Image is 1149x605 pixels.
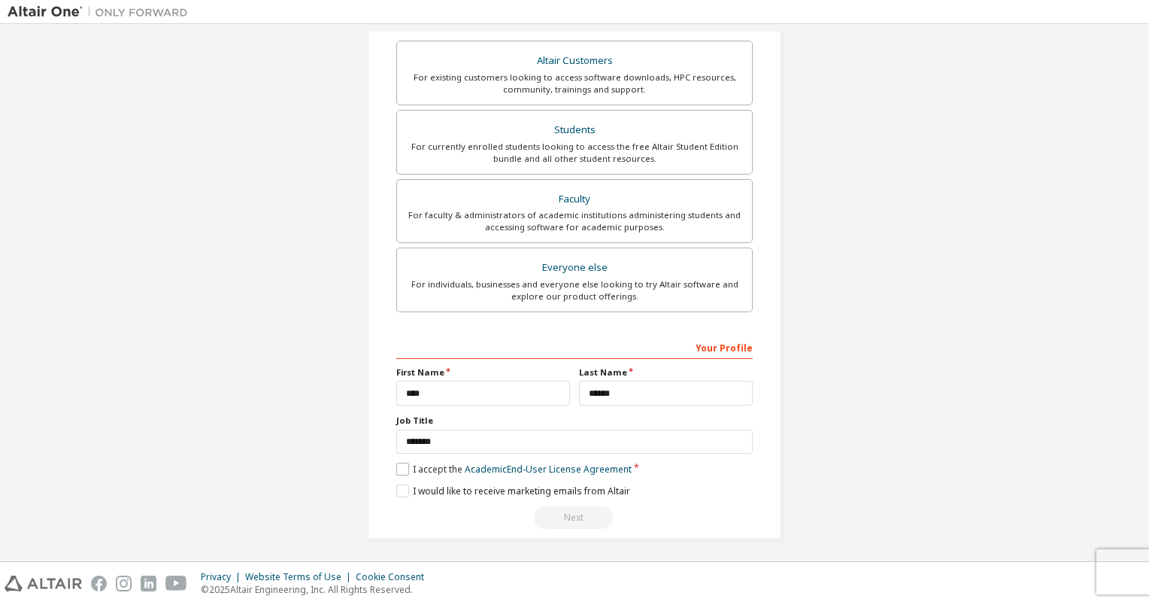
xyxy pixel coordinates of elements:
a: Academic End-User License Agreement [465,463,632,476]
div: For currently enrolled students looking to access the free Altair Student Edition bundle and all ... [406,141,743,165]
div: For individuals, businesses and everyone else looking to try Altair software and explore our prod... [406,278,743,302]
img: youtube.svg [165,576,187,591]
label: Last Name [579,366,753,379]
div: Students [406,120,743,141]
div: For existing customers looking to access software downloads, HPC resources, community, trainings ... [406,71,743,96]
img: altair_logo.svg [5,576,82,591]
div: Your Profile [396,335,753,359]
div: Read and acccept EULA to continue [396,506,753,529]
div: Faculty [406,189,743,210]
p: © 2025 Altair Engineering, Inc. All Rights Reserved. [201,583,433,596]
label: Job Title [396,415,753,427]
div: Privacy [201,571,245,583]
div: Cookie Consent [356,571,433,583]
img: facebook.svg [91,576,107,591]
div: Website Terms of Use [245,571,356,583]
img: linkedin.svg [141,576,156,591]
div: Altair Customers [406,50,743,71]
div: Everyone else [406,257,743,278]
img: instagram.svg [116,576,132,591]
img: Altair One [8,5,196,20]
div: For faculty & administrators of academic institutions administering students and accessing softwa... [406,209,743,233]
label: I would like to receive marketing emails from Altair [396,485,630,497]
label: First Name [396,366,570,379]
label: I accept the [396,463,632,476]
